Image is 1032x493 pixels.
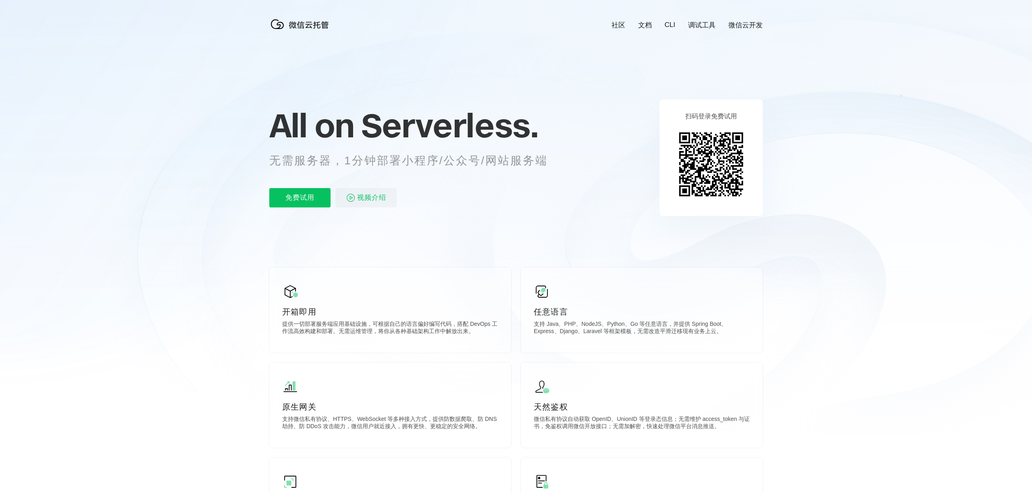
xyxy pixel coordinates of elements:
[269,27,334,33] a: 微信云托管
[282,401,498,412] p: 原生网关
[357,188,386,207] span: 视频介绍
[612,21,625,30] a: 社区
[534,321,750,337] p: 支持 Java、PHP、NodeJS、Python、Go 等任意语言，并提供 Spring Boot、Express、Django、Laravel 等框架模板，无需改造平滑迁移现有业务上云。
[282,416,498,432] p: 支持微信私有协议、HTTPS、WebSocket 等多种接入方式，提供防数据爬取、防 DNS 劫持、防 DDoS 攻击能力，微信用户就近接入，拥有更快、更稳定的安全网络。
[638,21,652,30] a: 文档
[534,416,750,432] p: 微信私有协议自动获取 OpenID、UnionID 等登录态信息；无需维护 access_token 与证书，免鉴权调用微信开放接口；无需加解密，快速处理微信平台消息推送。
[361,105,538,145] span: Serverless.
[269,153,563,169] p: 无需服务器，1分钟部署小程序/公众号/网站服务端
[534,306,750,317] p: 任意语言
[665,21,675,29] a: CLI
[282,321,498,337] p: 提供一切部署服务端应用基础设施，可根据自己的语言偏好编写代码，搭配 DevOps 工作流高效构建和部署。无需运维管理，将你从各种基础架构工作中解放出来。
[269,16,334,32] img: 微信云托管
[269,188,331,207] p: 免费试用
[728,21,763,30] a: 微信云开发
[685,112,737,121] p: 扫码登录免费试用
[269,105,354,145] span: All on
[346,193,356,203] img: video_play.svg
[534,401,750,412] p: 天然鉴权
[688,21,716,30] a: 调试工具
[282,306,498,317] p: 开箱即用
